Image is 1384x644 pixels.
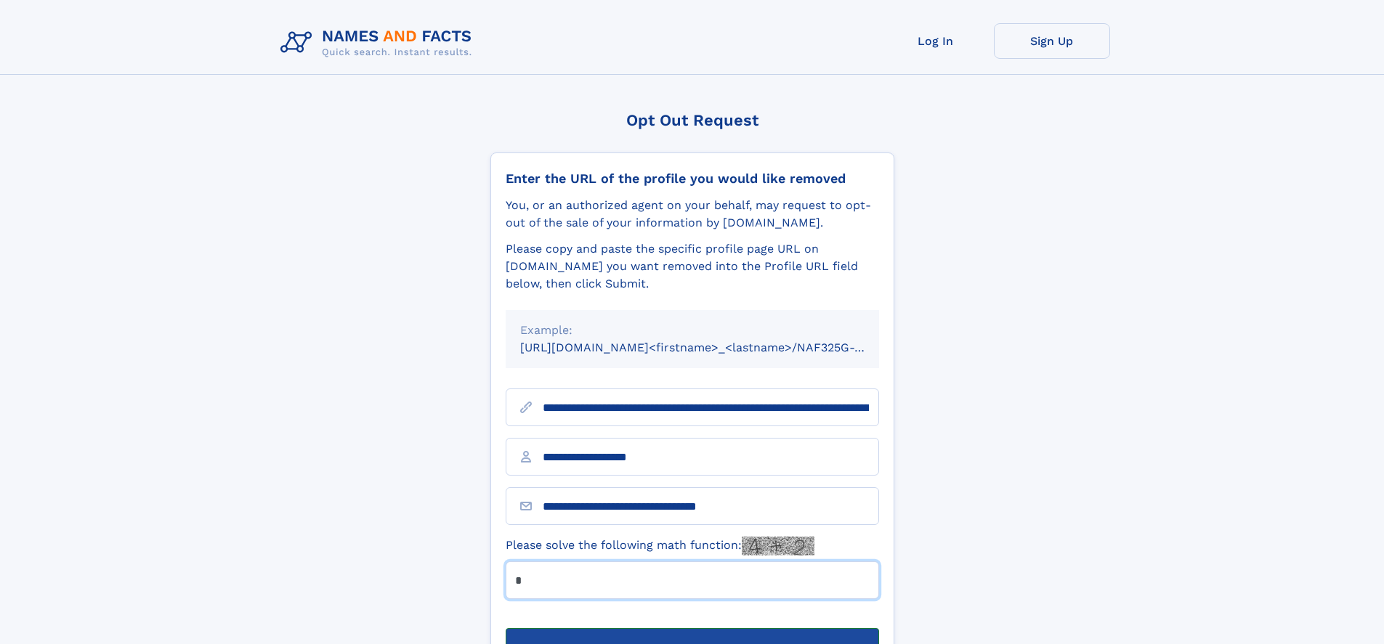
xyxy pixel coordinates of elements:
[506,197,879,232] div: You, or an authorized agent on your behalf, may request to opt-out of the sale of your informatio...
[506,537,814,555] label: Please solve the following math function:
[520,341,907,354] small: [URL][DOMAIN_NAME]<firstname>_<lastname>/NAF325G-xxxxxxxx
[490,111,894,129] div: Opt Out Request
[994,23,1110,59] a: Sign Up
[275,23,484,62] img: Logo Names and Facts
[520,322,865,339] div: Example:
[506,240,879,293] div: Please copy and paste the specific profile page URL on [DOMAIN_NAME] you want removed into the Pr...
[506,171,879,187] div: Enter the URL of the profile you would like removed
[878,23,994,59] a: Log In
